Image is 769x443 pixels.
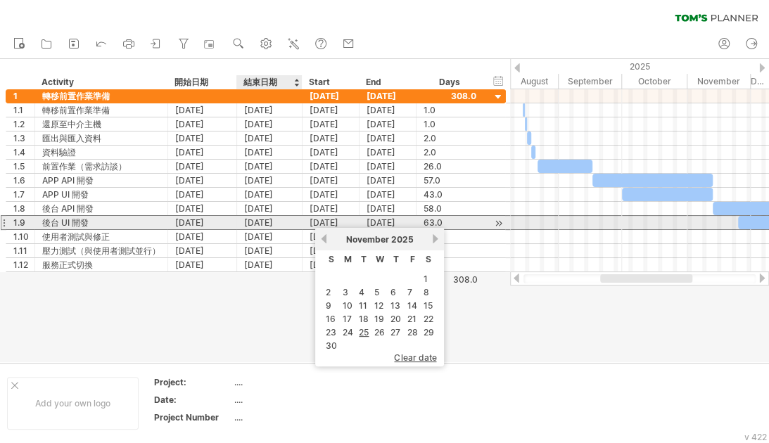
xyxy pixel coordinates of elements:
div: [DATE] [244,174,295,187]
div: 1.9 [13,216,34,229]
div: 26.0 [424,160,476,173]
a: 20 [389,312,402,326]
a: 23 [324,326,338,339]
span: clear date [394,352,436,363]
div: Activity [42,75,160,89]
a: previous [319,233,329,244]
a: 15 [421,299,433,312]
div: [DATE] [244,103,295,117]
div: [DATE] [303,131,360,145]
div: 資料驗證 [42,146,160,159]
div: [DATE] [244,202,295,215]
div: 1.7 [13,188,34,201]
a: 22 [421,312,434,326]
div: [DATE] [175,103,229,117]
div: [DATE] [303,174,360,187]
div: 1.12 [13,258,34,271]
div: Start [309,75,351,89]
div: 1.4 [13,146,34,159]
div: Date: [154,394,231,406]
div: [DATE] [175,244,229,257]
a: 19 [373,312,386,326]
div: October 2025 [622,74,687,89]
div: [DATE] [175,117,229,131]
div: 2.0 [424,131,476,145]
a: 16 [324,312,337,326]
a: 14 [405,299,418,312]
div: [DATE] [303,160,360,173]
div: [DATE] [303,89,360,103]
div: 使用者測試與修正 [42,230,160,243]
div: [DATE] [303,146,360,159]
div: 還原至中介主機 [42,117,160,131]
div: [DATE] [360,160,417,173]
div: [DATE] [244,258,295,271]
div: [DATE] [244,244,295,257]
span: Tuesday [361,254,367,264]
div: [DATE] [360,216,417,229]
a: 30 [324,339,338,352]
div: 轉移前置作業準備 [42,103,160,117]
a: 5 [373,285,381,299]
a: 27 [389,326,402,339]
div: [DATE] [360,146,417,159]
span: November [346,234,389,245]
a: 4 [357,285,366,299]
div: [DATE] [244,146,295,159]
div: .... [234,411,352,423]
div: .... [234,376,352,388]
div: 前置作業（需求訪談） [42,160,160,173]
div: 308.0 [417,274,478,285]
div: [DATE] [360,188,417,201]
a: 17 [341,312,353,326]
div: September 2025 [559,74,622,89]
div: 43.0 [424,188,476,201]
div: scroll to activity [492,216,505,231]
a: 21 [405,312,417,326]
div: [DATE] [360,202,417,215]
div: 1.6 [13,174,34,187]
div: APP API 開發 [42,174,160,187]
span: Sunday [329,254,334,264]
a: 3 [341,285,350,299]
div: [DATE] [175,160,229,173]
div: 結束日期 [243,75,294,89]
div: [DATE] [303,202,360,215]
div: [DATE] [244,117,295,131]
a: 10 [341,299,354,312]
span: Thursday [393,254,399,264]
div: 57.0 [424,174,476,187]
a: 7 [405,285,413,299]
a: 8 [421,285,430,299]
div: End [366,75,408,89]
div: 1.10 [13,230,34,243]
div: 39.0 [424,230,476,243]
div: 1.1 [13,103,34,117]
a: 26 [373,326,386,339]
div: [DATE] [303,216,360,229]
span: Saturday [426,254,431,264]
div: 1.0 [424,103,476,117]
a: next [430,233,440,244]
div: 2.0 [424,258,476,271]
div: November 2025 [687,74,751,89]
div: [DATE] [175,202,229,215]
a: 25 [357,326,370,339]
span: Friday [409,254,414,264]
a: 9 [324,299,333,312]
div: [DATE] [244,188,295,201]
div: [DATE] [175,216,229,229]
div: [DATE] [175,258,229,271]
div: 後台 UI 開發 [42,216,160,229]
span: Wednesday [376,254,384,264]
div: 14.0 [424,244,476,257]
div: APP UI 開發 [42,188,160,201]
div: 1.8 [13,202,34,215]
a: 6 [389,285,398,299]
span: 2025 [391,234,414,245]
div: [DATE] [244,131,295,145]
div: [DATE] [303,230,360,243]
div: [DATE] [175,146,229,159]
div: 服務正式切換 [42,258,160,271]
a: 12 [373,299,385,312]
